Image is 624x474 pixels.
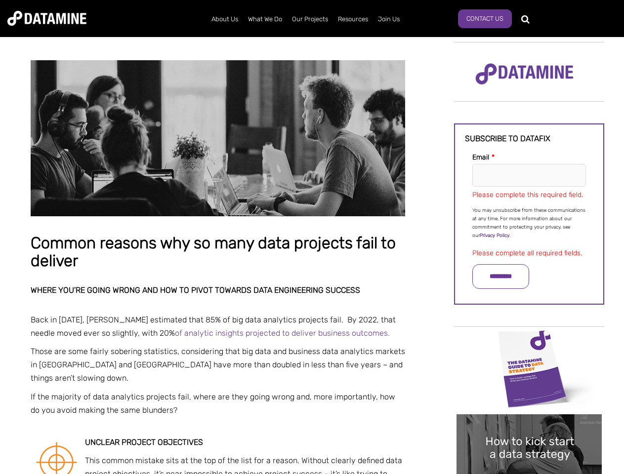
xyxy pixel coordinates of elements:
[333,6,373,32] a: Resources
[472,206,586,240] p: You may unsubscribe from these communications at any time. For more information about our commitm...
[472,249,582,257] label: Please complete all required fields.
[31,235,405,270] h1: Common reasons why so many data projects fail to deliver
[287,6,333,32] a: Our Projects
[31,60,405,216] img: Common reasons why so many data projects fail to deliver
[31,313,405,340] p: Back in [DATE], [PERSON_NAME] estimated that 85% of big data analytics projects fail. By 2022, th...
[472,153,489,161] span: Email
[31,390,405,417] p: If the majority of data analytics projects fail, where are they going wrong and, more importantly...
[480,233,509,238] a: Privacy Policy
[31,345,405,385] p: Those are some fairly sobering statistics, considering that big data and business data analytics ...
[469,57,580,91] img: Datamine Logo No Strapline - Purple
[207,6,243,32] a: About Us
[458,9,512,28] a: Contact Us
[373,6,405,32] a: Join Us
[243,6,287,32] a: What We Do
[472,191,583,199] label: Please complete this required field.
[31,286,405,295] h2: Where you’re going wrong and how to pivot towards data engineering success
[465,134,593,143] h3: Subscribe to datafix
[85,437,203,447] strong: Unclear project objectives
[7,11,86,26] img: Datamine
[457,328,602,409] img: Data Strategy Cover thumbnail
[175,328,390,338] a: of analytic insights projected to deliver business outcomes.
